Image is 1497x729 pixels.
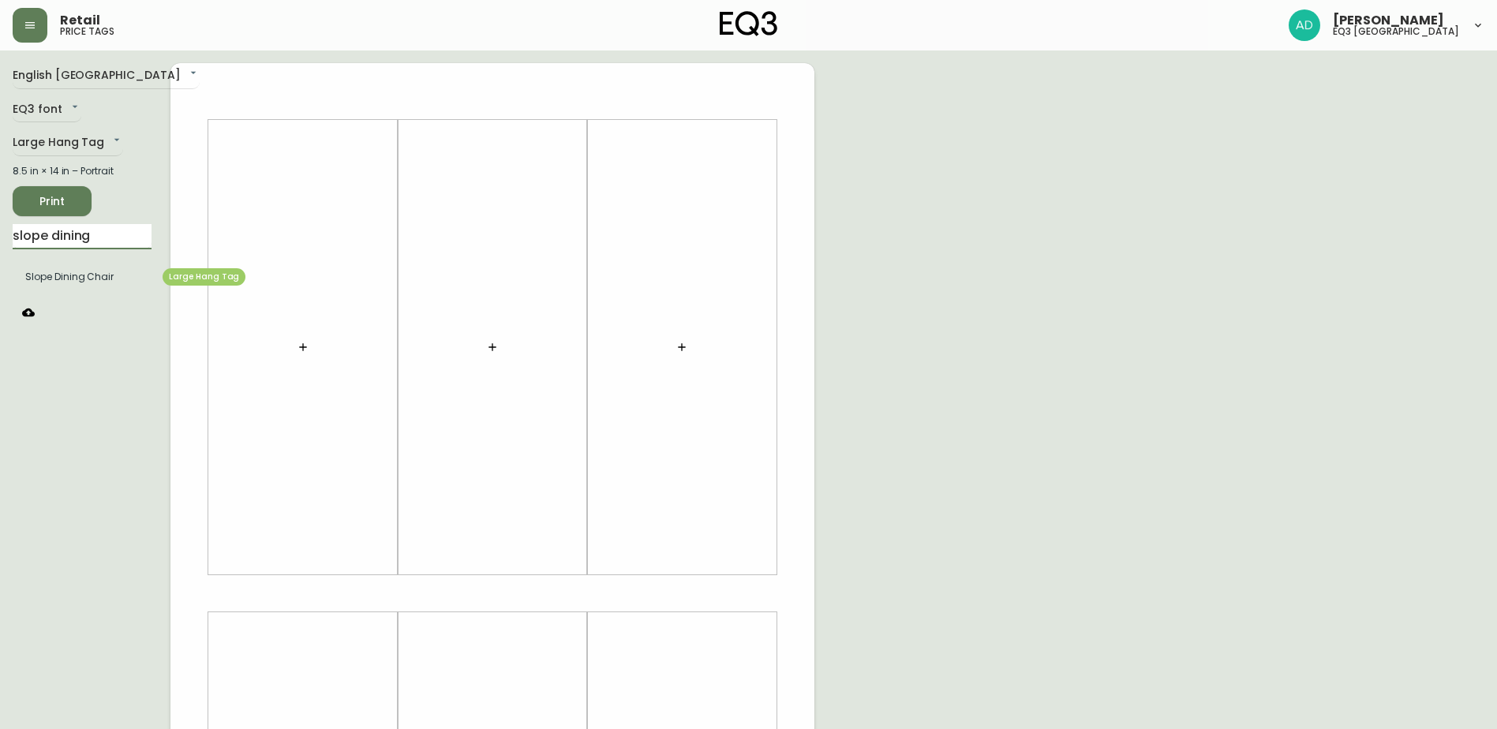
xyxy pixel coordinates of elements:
[25,192,79,211] span: Print
[13,264,152,290] li: Slope Dining Chair
[1289,9,1320,41] img: 308eed972967e97254d70fe596219f44
[13,164,152,178] div: 8.5 in × 14 in – Portrait
[13,63,200,89] div: English [GEOGRAPHIC_DATA]
[13,186,92,216] button: Print
[13,97,81,123] div: EQ3 font
[720,11,778,36] img: logo
[1333,14,1444,27] span: [PERSON_NAME]
[13,130,123,156] div: Large Hang Tag
[13,224,152,249] input: Search
[1333,27,1459,36] h5: eq3 [GEOGRAPHIC_DATA]
[60,14,100,27] span: Retail
[60,27,114,36] h5: price tags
